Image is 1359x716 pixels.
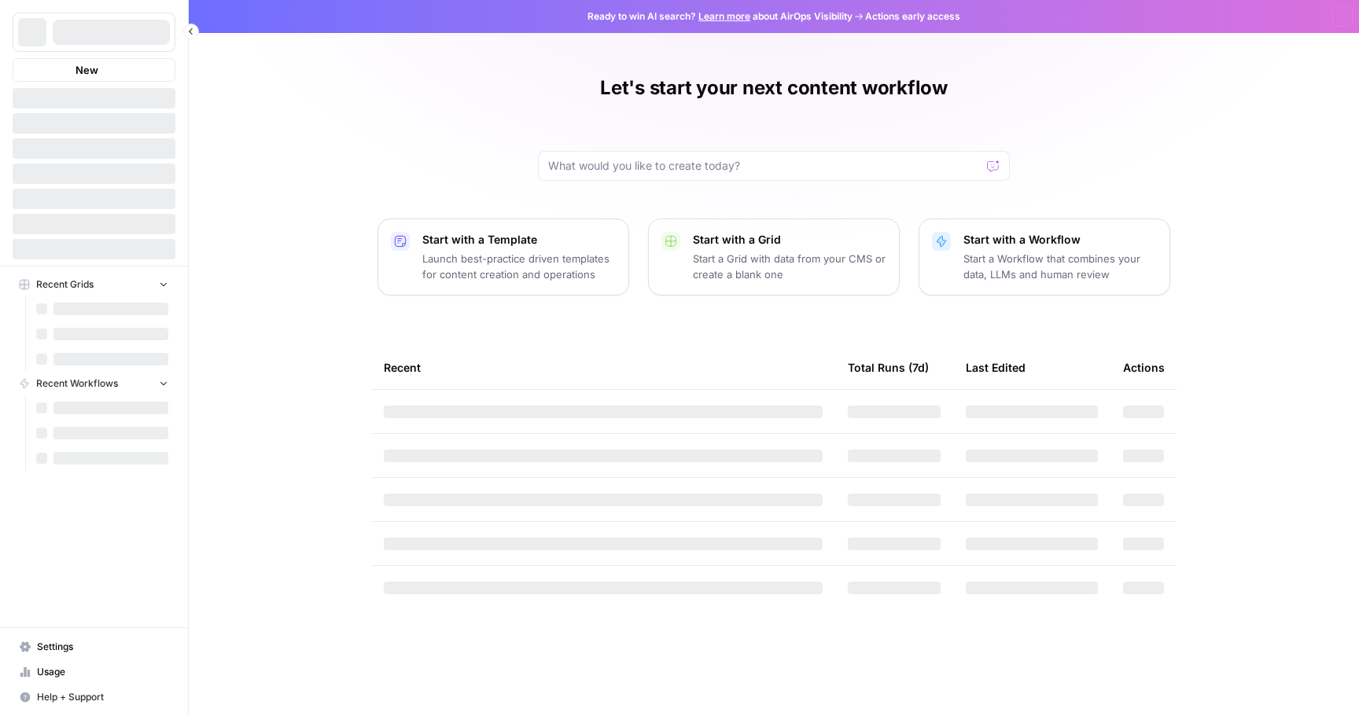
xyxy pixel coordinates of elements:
button: New [13,58,175,82]
div: Last Edited [966,346,1026,389]
p: Start a Workflow that combines your data, LLMs and human review [963,251,1157,282]
p: Launch best-practice driven templates for content creation and operations [422,251,616,282]
button: Start with a WorkflowStart a Workflow that combines your data, LLMs and human review [919,218,1170,296]
h1: Let's start your next content workflow [600,75,948,101]
a: Settings [13,634,175,659]
span: Actions early access [865,9,960,24]
p: Start with a Template [422,232,616,248]
button: Start with a TemplateLaunch best-practice driven templates for content creation and operations [377,218,629,296]
div: Recent [384,346,823,389]
input: What would you like to create today? [548,158,981,174]
div: Total Runs (7d) [848,346,929,389]
span: Ready to win AI search? about AirOps Visibility [587,9,853,24]
div: Actions [1123,346,1165,389]
p: Start with a Grid [693,232,886,248]
span: Help + Support [37,690,168,704]
a: Usage [13,659,175,685]
span: Usage [37,665,168,679]
span: Settings [37,640,168,654]
p: Start a Grid with data from your CMS or create a blank one [693,251,886,282]
span: Recent Grids [36,277,94,292]
button: Start with a GridStart a Grid with data from your CMS or create a blank one [648,218,900,296]
span: Recent Workflows [36,376,118,391]
span: New [75,62,98,78]
button: Recent Grids [13,273,175,296]
button: Recent Workflows [13,372,175,395]
button: Help + Support [13,685,175,710]
p: Start with a Workflow [963,232,1157,248]
a: Learn more [698,10,750,22]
